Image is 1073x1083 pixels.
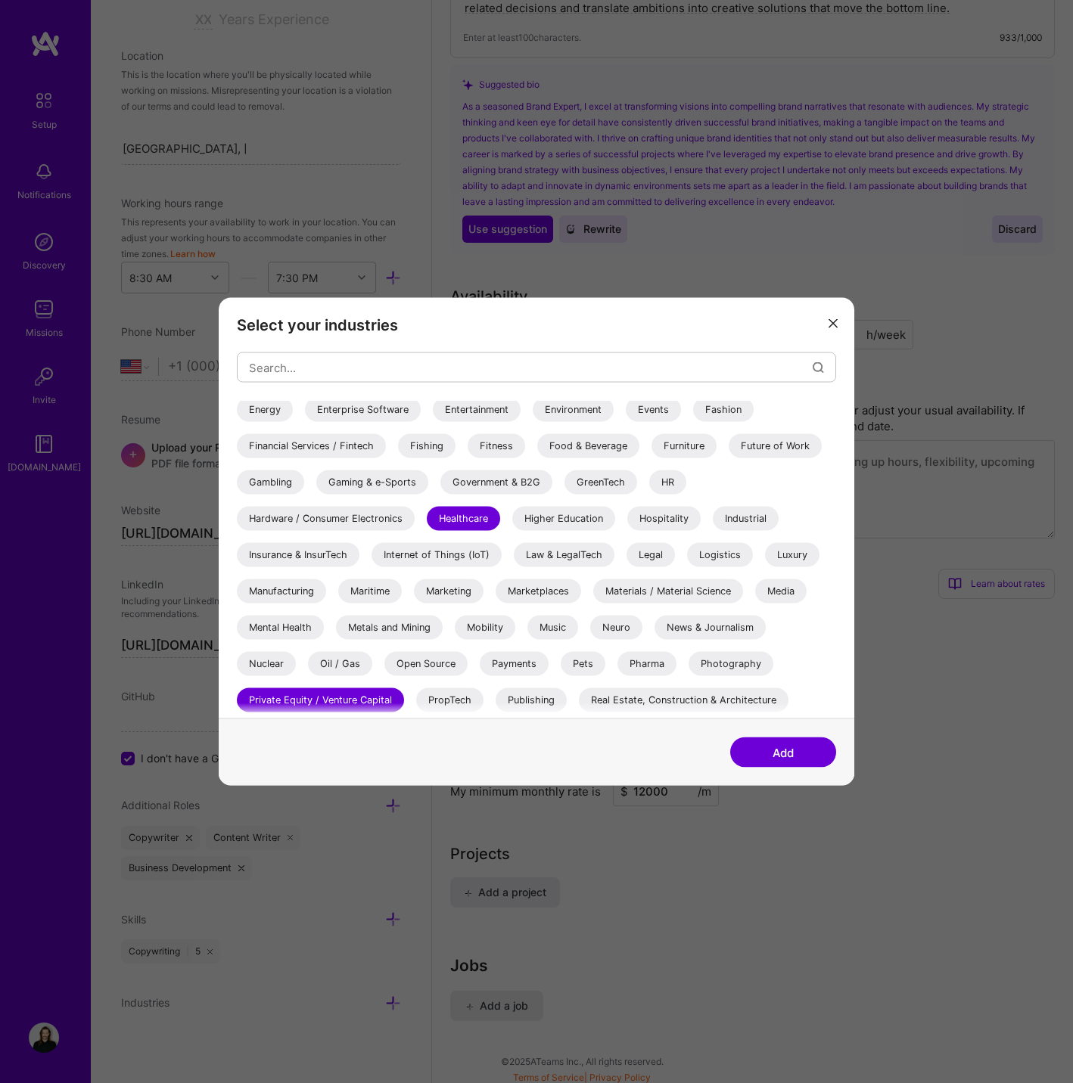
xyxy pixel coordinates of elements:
div: Maritime [338,579,402,604]
div: News & Journalism [655,616,766,640]
div: Open Source [384,652,468,676]
div: Hardware / Consumer Electronics [237,507,415,531]
div: Industrial [713,507,779,531]
div: Music [527,616,578,640]
div: Higher Education [512,507,615,531]
div: Government & B2G [440,470,552,495]
div: Real Estate, Construction & Architecture [579,688,788,712]
div: Media [755,579,807,604]
div: Mobility [455,616,515,640]
div: Internet of Things (IoT) [372,543,502,567]
div: Metals and Mining [336,616,443,640]
div: Hospitality [627,507,701,531]
div: Environment [533,398,614,422]
div: Photography [689,652,773,676]
div: Nuclear [237,652,296,676]
div: Luxury [765,543,820,567]
div: Legal [627,543,675,567]
div: modal [219,298,854,786]
div: Marketplaces [496,579,581,604]
div: HR [649,470,686,495]
div: Fashion [693,398,754,422]
div: Energy [237,398,293,422]
div: Logistics [687,543,753,567]
div: PropTech [416,688,484,712]
div: Law & LegalTech [514,543,614,567]
div: Enterprise Software [305,398,421,422]
div: Future of Work [729,434,822,458]
div: Payments [480,652,549,676]
div: Gaming & e-Sports [316,470,428,495]
button: Add [730,737,836,768]
div: Food & Beverage [537,434,639,458]
div: Insurance & InsurTech [237,543,359,567]
div: Mental Health [237,616,324,640]
div: Fishing [398,434,456,458]
div: Pharma [617,652,676,676]
div: Healthcare [427,507,500,531]
input: Search... [249,348,813,386]
div: Materials / Material Science [593,579,743,604]
div: Neuro [590,616,642,640]
div: Private Equity / Venture Capital [237,688,404,712]
div: Publishing [496,688,567,712]
div: Manufacturing [237,579,326,604]
i: icon Close [829,318,838,327]
div: Events [626,398,681,422]
div: Oil / Gas [308,652,372,676]
div: Entertainment [433,398,521,422]
div: Fitness [468,434,525,458]
div: GreenTech [564,470,637,495]
div: Gambling [237,470,304,495]
div: Marketing [414,579,484,604]
div: Furniture [652,434,717,458]
i: icon Search [813,362,824,373]
div: Financial Services / Fintech [237,434,386,458]
div: Pets [561,652,605,676]
h3: Select your industries [237,316,836,334]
